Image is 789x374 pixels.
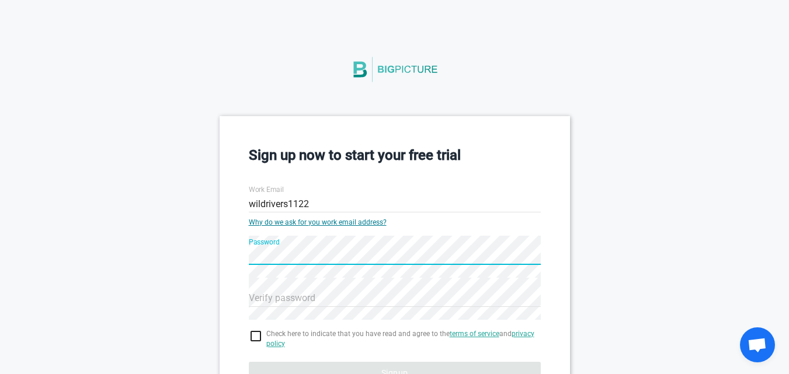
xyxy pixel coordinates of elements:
[266,330,534,348] a: privacy policy
[249,218,387,226] a: Why do we ask for you work email address?
[266,329,541,349] span: Check here to indicate that you have read and agree to the and
[249,145,541,165] h3: Sign up now to start your free trial
[351,45,439,94] img: BigPicture
[450,330,499,338] a: terms of service
[740,327,775,362] a: Open chat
